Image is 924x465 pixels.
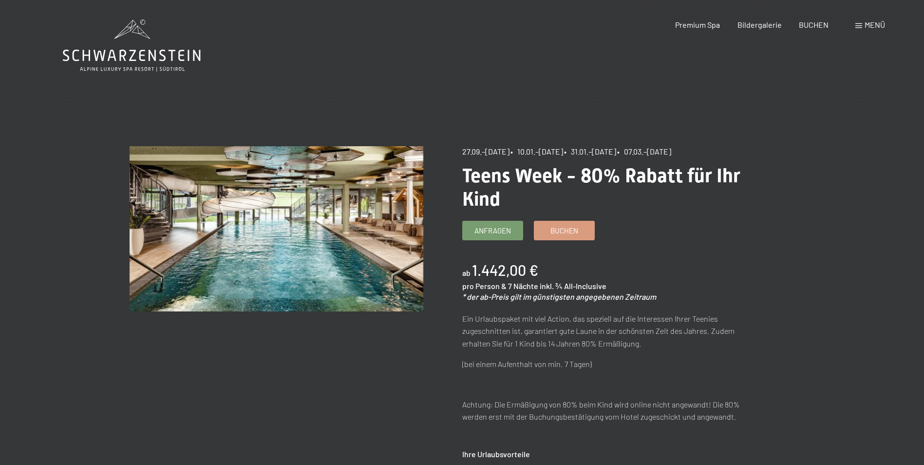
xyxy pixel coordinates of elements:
[737,20,782,29] a: Bildergalerie
[617,147,671,156] span: • 07.03.–[DATE]
[462,312,756,350] p: Ein Urlaubspaket mit viel Action, das speziell auf die Interessen Ihrer Teenies zugeschnitten ist...
[463,221,523,240] a: Anfragen
[799,20,829,29] a: BUCHEN
[462,147,509,156] span: 27.09.–[DATE]
[462,281,507,291] span: pro Person &
[564,147,616,156] span: • 31.01.–[DATE]
[462,268,471,277] span: ab
[462,358,756,370] p: (bei einem Aufenthalt von min. 7 Tagen)
[462,292,656,301] em: * der ab-Preis gilt im günstigsten angegebenen Zeitraum
[550,226,578,236] span: Buchen
[472,261,538,279] b: 1.442,00 €
[462,398,756,423] p: Achtung: Die Ermäßigung von 80% beim Kind wird online nicht angewandt! Die 80% werden erst mit de...
[510,147,563,156] span: • 10.01.–[DATE]
[508,281,538,291] span: 7 Nächte
[462,164,740,211] span: Teens Week - 80% Rabatt für Ihr Kind
[462,449,530,459] strong: Ihre Urlaubsvorteile
[540,281,606,291] span: inkl. ¾ All-Inclusive
[474,226,511,236] span: Anfragen
[675,20,720,29] a: Premium Spa
[865,20,885,29] span: Menü
[130,146,423,311] img: Teens Week - 80% Rabatt für Ihr Kind
[534,221,594,240] a: Buchen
